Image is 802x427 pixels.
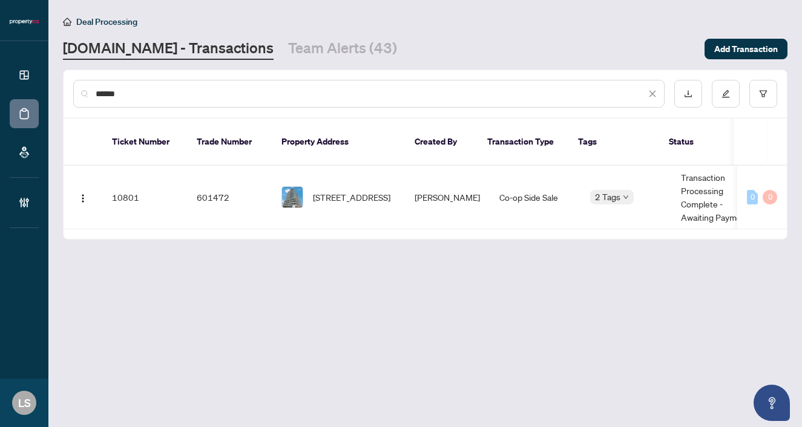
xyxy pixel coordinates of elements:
span: down [623,194,629,200]
th: Property Address [272,119,405,166]
td: 10801 [102,166,187,229]
span: Deal Processing [76,16,137,27]
span: edit [721,90,730,98]
button: Open asap [754,385,790,421]
span: [PERSON_NAME] [415,192,480,203]
span: Add Transaction [714,39,778,59]
button: Logo [73,187,93,207]
div: 0 [747,190,758,204]
span: [STREET_ADDRESS] [313,191,390,204]
th: Created By [405,119,478,166]
span: LS [18,394,31,411]
span: close [648,90,657,98]
img: Logo [78,194,88,203]
button: download [674,80,702,108]
span: download [684,90,692,98]
td: Transaction Processing Complete - Awaiting Payment [671,166,762,229]
div: 0 [763,190,777,204]
th: Transaction Type [478,119,568,166]
button: filter [749,80,777,108]
a: [DOMAIN_NAME] - Transactions [63,38,274,60]
button: Add Transaction [705,39,787,59]
th: Ticket Number [102,119,187,166]
a: Team Alerts (43) [288,38,397,60]
img: logo [10,18,39,25]
span: home [63,18,71,26]
img: thumbnail-img [282,187,303,207]
td: 601472 [187,166,272,229]
span: filter [759,90,767,98]
th: Tags [568,119,659,166]
button: edit [712,80,740,108]
th: Trade Number [187,119,272,166]
span: 2 Tags [595,190,620,204]
th: Status [659,119,750,166]
td: Co-op Side Sale [490,166,580,229]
